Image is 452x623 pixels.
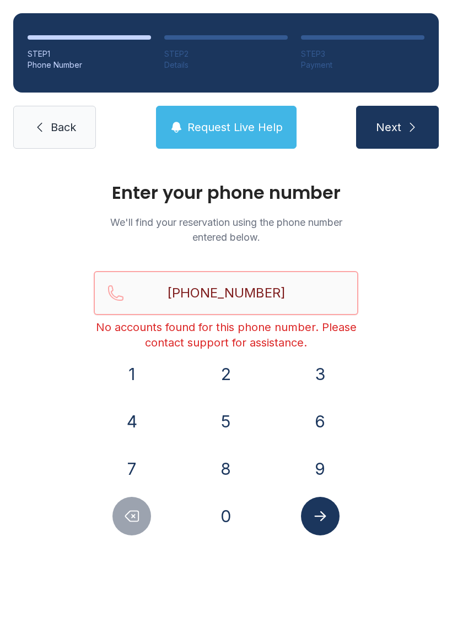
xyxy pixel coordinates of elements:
div: Payment [301,59,424,71]
span: Back [51,120,76,135]
button: 8 [207,449,245,488]
input: Reservation phone number [94,271,358,315]
button: Delete number [112,497,151,535]
button: Submit lookup form [301,497,340,535]
div: STEP 3 [301,48,424,59]
button: 5 [207,402,245,441]
button: 2 [207,355,245,393]
div: Details [164,59,288,71]
button: 1 [112,355,151,393]
button: 6 [301,402,340,441]
button: 3 [301,355,340,393]
div: STEP 2 [164,48,288,59]
button: 7 [112,449,151,488]
div: STEP 1 [28,48,151,59]
span: Request Live Help [187,120,283,135]
p: We'll find your reservation using the phone number entered below. [94,215,358,245]
h1: Enter your phone number [94,184,358,202]
button: 4 [112,402,151,441]
span: Next [376,120,401,135]
div: No accounts found for this phone number. Please contact support for assistance. [94,319,358,350]
button: 0 [207,497,245,535]
div: Phone Number [28,59,151,71]
button: 9 [301,449,340,488]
